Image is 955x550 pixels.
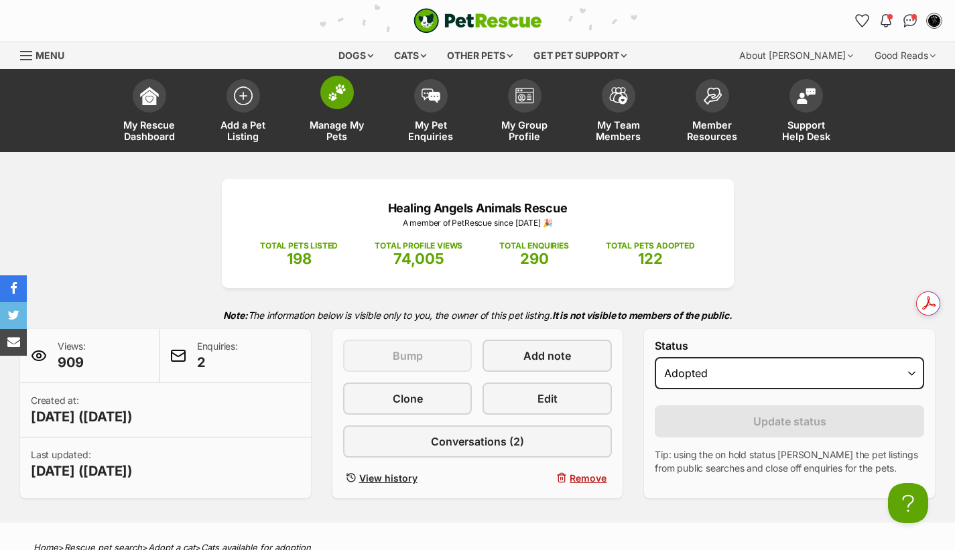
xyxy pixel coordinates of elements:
a: View history [343,468,472,488]
img: dashboard-icon-eb2f2d2d3e046f16d808141f083e7271f6b2e854fb5c12c21221c1fb7104beca.svg [140,86,159,105]
p: Views: [58,340,86,372]
p: Last updated: [31,448,133,480]
a: My Team Members [572,72,665,152]
img: Holly Stokes profile pic [928,14,941,27]
p: TOTAL ENQUIRIES [499,240,568,252]
span: Remove [570,471,607,485]
span: Bump [393,348,423,364]
img: notifications-46538b983faf8c2785f20acdc204bb7945ddae34d4c08c2a6579f10ce5e182be.svg [881,14,891,27]
span: Add note [523,348,571,364]
p: Created at: [31,394,133,426]
span: Menu [36,50,64,61]
div: Good Reads [865,42,945,69]
span: Member Resources [682,119,743,142]
a: Add note [483,340,612,372]
span: 2 [197,353,238,372]
span: Edit [537,391,558,407]
a: My Rescue Dashboard [103,72,196,152]
button: Bump [343,340,472,372]
button: Update status [655,405,924,437]
div: About [PERSON_NAME] [730,42,863,69]
strong: Note: [223,310,248,321]
a: Menu [20,42,74,66]
img: member-resources-icon-8e73f808a243e03378d46382f2149f9095a855e16c252ad45f914b54edf8863c.svg [703,87,722,105]
img: logo-cat-932fe2b9b8326f06289b0f2fb663e598f794de774fb13d1741a6617ecf9a85b4.svg [413,8,542,33]
iframe: Help Scout Beacon - Open [888,483,928,523]
button: My account [924,10,945,31]
a: My Group Profile [478,72,572,152]
span: My Pet Enquiries [401,119,461,142]
a: My Pet Enquiries [384,72,478,152]
img: team-members-icon-5396bd8760b3fe7c0b43da4ab00e1e3bb1a5d9ba89233759b79545d2d3fc5d0d.svg [609,87,628,105]
span: [DATE] ([DATE]) [31,462,133,480]
button: Notifications [875,10,897,31]
span: 74,005 [393,250,444,267]
img: help-desk-icon-fdf02630f3aa405de69fd3d07c3f3aa587a6932b1a1747fa1d2bba05be0121f9.svg [797,88,816,104]
span: 290 [520,250,549,267]
img: chat-41dd97257d64d25036548639549fe6c8038ab92f7586957e7f3b1b290dea8141.svg [903,14,917,27]
a: Member Resources [665,72,759,152]
p: Healing Angels Animals Rescue [242,199,714,217]
a: Edit [483,383,612,415]
a: PetRescue [413,8,542,33]
p: Tip: using the on hold status [PERSON_NAME] the pet listings from public searches and close off e... [655,448,924,475]
p: TOTAL PETS LISTED [260,240,338,252]
a: Favourites [851,10,873,31]
span: View history [359,471,418,485]
img: add-pet-listing-icon-0afa8454b4691262ce3f59096e99ab1cd57d4a30225e0717b998d2c9b9846f56.svg [234,86,253,105]
img: manage-my-pets-icon-02211641906a0b7f246fdf0571729dbe1e7629f14944591b6c1af311fb30b64b.svg [328,84,346,101]
img: group-profile-icon-3fa3cf56718a62981997c0bc7e787c4b2cf8bcc04b72c1350f741eb67cf2f40e.svg [515,88,534,104]
span: My Team Members [588,119,649,142]
a: Conversations [899,10,921,31]
span: Clone [393,391,423,407]
strong: It is not visible to members of the public. [552,310,733,321]
img: pet-enquiries-icon-7e3ad2cf08bfb03b45e93fb7055b45f3efa6380592205ae92323e6603595dc1f.svg [422,88,440,103]
p: The information below is visible only to you, the owner of this pet listing. [20,301,935,329]
span: Update status [753,413,826,429]
span: [DATE] ([DATE]) [31,407,133,426]
span: 909 [58,353,86,372]
a: Manage My Pets [290,72,384,152]
div: Dogs [329,42,383,69]
a: Add a Pet Listing [196,72,290,152]
span: Conversations (2) [431,433,524,450]
span: Add a Pet Listing [213,119,273,142]
p: A member of PetRescue since [DATE] 🎉 [242,217,714,229]
p: Enquiries: [197,340,238,372]
span: Support Help Desk [776,119,836,142]
a: Support Help Desk [759,72,853,152]
span: Manage My Pets [307,119,367,142]
div: Cats [385,42,436,69]
p: TOTAL PETS ADOPTED [606,240,695,252]
div: Get pet support [524,42,636,69]
a: Clone [343,383,472,415]
a: Conversations (2) [343,425,613,458]
span: 198 [287,250,312,267]
span: 122 [638,250,663,267]
p: TOTAL PROFILE VIEWS [375,240,462,252]
span: My Rescue Dashboard [119,119,180,142]
ul: Account quick links [851,10,945,31]
label: Status [655,340,924,352]
span: My Group Profile [495,119,555,142]
button: Remove [483,468,612,488]
div: Other pets [438,42,522,69]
